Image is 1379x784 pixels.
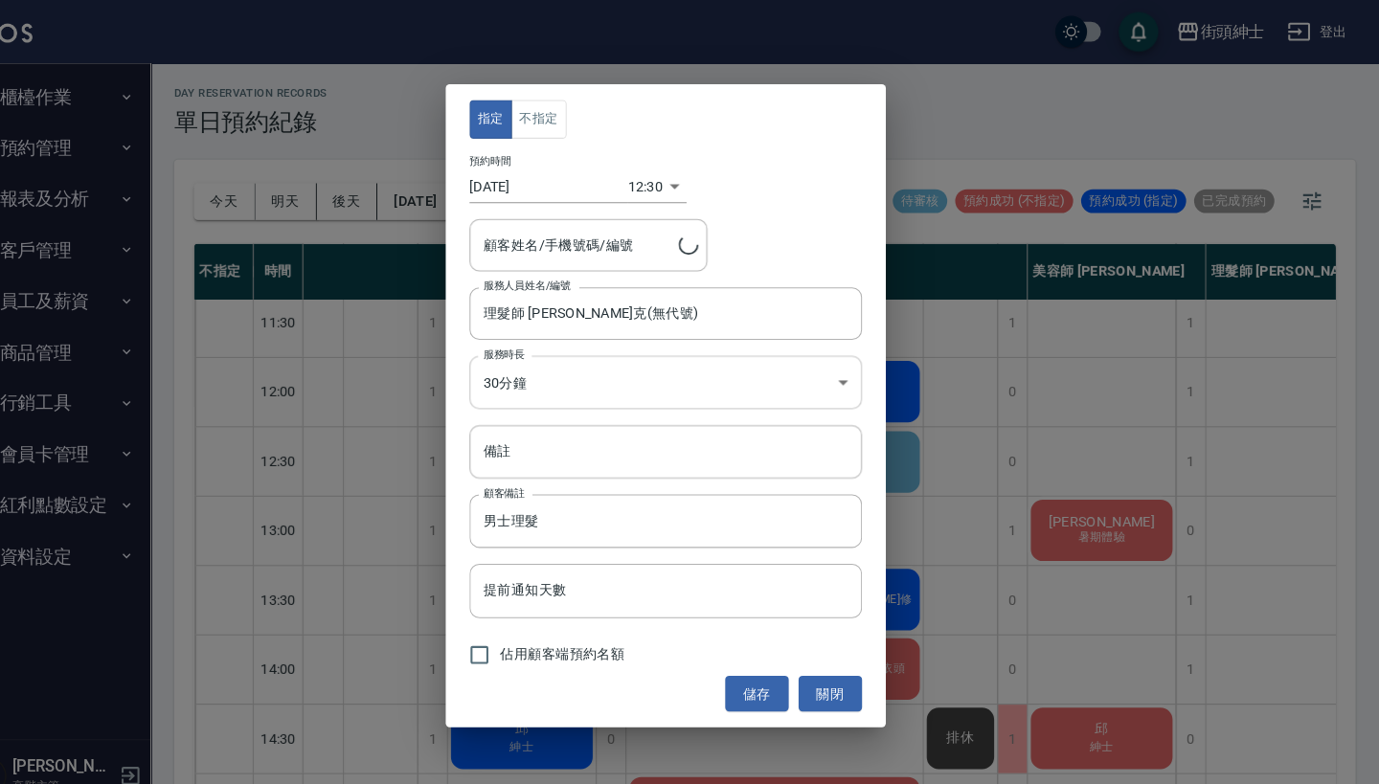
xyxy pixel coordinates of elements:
[500,147,540,162] label: 預約時間
[540,97,594,134] button: 不指定
[530,622,650,642] span: 佔用顧客端預約名額
[513,269,598,283] label: 服務人員姓名/編號
[653,165,687,196] div: 12:30
[500,165,653,196] input: Choose date, selected date is 2025-09-11
[513,469,554,483] label: 顧客備註
[818,653,879,688] button: 關閉
[747,653,808,688] button: 儲存
[500,97,541,134] button: 指定
[500,344,879,395] div: 30分鐘
[513,335,554,349] label: 服務時長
